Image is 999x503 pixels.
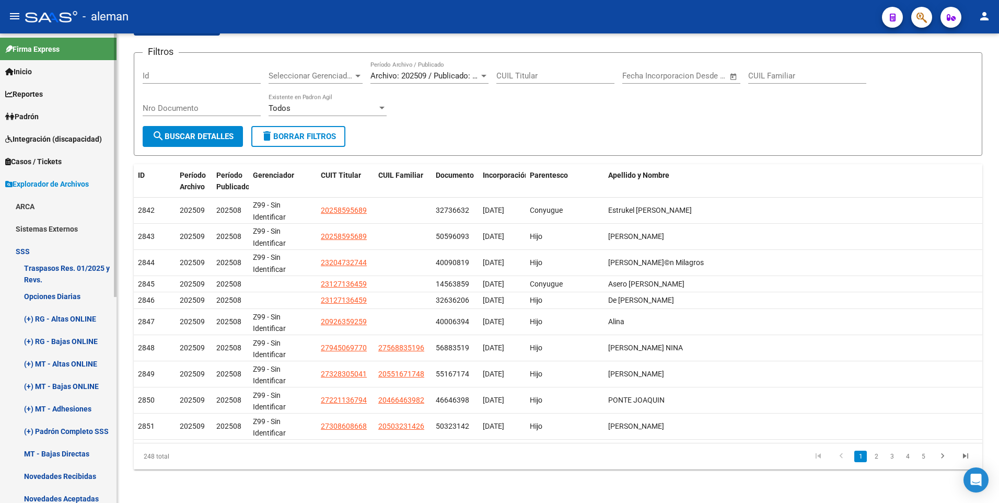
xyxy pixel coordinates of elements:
[317,164,374,199] datatable-header-cell: CUIT Titular
[138,171,145,179] span: ID
[216,171,250,191] span: Período Publicado
[884,448,900,465] li: page 3
[608,422,664,430] span: [PERSON_NAME]
[530,296,542,304] span: Hijo
[608,206,692,214] span: Estrukel [PERSON_NAME]
[854,451,867,462] a: 1
[216,422,241,430] span: 202508
[483,370,504,378] span: [DATE]
[321,317,367,326] span: 20926359259
[530,317,542,326] span: Hijo
[5,88,43,100] span: Reportes
[901,451,914,462] a: 4
[180,258,205,267] span: 202509
[436,206,469,214] span: 32736632
[436,396,469,404] span: 46646398
[608,171,669,179] span: Apellido y Nombre
[138,317,155,326] span: 2847
[321,344,367,352] span: 27945069770
[253,391,286,411] span: Z99 - Sin Identificar
[134,443,301,470] div: 248 total
[321,396,367,404] span: 27221136794
[261,130,273,142] mat-icon: delete
[436,232,469,241] span: 50596093
[216,206,241,214] span: 202508
[253,339,286,359] span: Z99 - Sin Identificar
[483,422,504,430] span: [DATE]
[180,344,205,352] span: 202509
[180,370,205,378] span: 202509
[321,370,367,378] span: 27328305041
[963,467,989,493] div: Open Intercom Messenger
[138,296,155,304] span: 2846
[216,296,241,304] span: 202508
[321,296,367,304] span: 23127136459
[530,396,542,404] span: Hijo
[180,396,205,404] span: 202509
[436,344,469,352] span: 56883519
[321,258,367,267] span: 23204732744
[138,232,155,241] span: 2843
[483,206,504,214] span: [DATE]
[180,296,205,304] span: 202509
[216,317,241,326] span: 202508
[180,206,205,214] span: 202509
[5,178,89,190] span: Explorador de Archivos
[5,66,32,77] span: Inicio
[378,344,424,352] span: 27568835196
[915,448,931,465] li: page 5
[253,171,294,179] span: Gerenciador
[870,451,882,462] a: 2
[436,171,474,179] span: Documento
[253,313,286,333] span: Z99 - Sin Identificar
[604,164,982,199] datatable-header-cell: Apellido y Nombre
[8,10,21,22] mat-icon: menu
[253,201,286,221] span: Z99 - Sin Identificar
[5,156,62,167] span: Casos / Tickets
[378,422,424,430] span: 20503231426
[138,258,155,267] span: 2844
[180,422,205,430] span: 202509
[321,280,367,288] span: 23127136459
[138,370,155,378] span: 2849
[436,317,469,326] span: 40006394
[483,258,504,267] span: [DATE]
[483,317,504,326] span: [DATE]
[526,164,604,199] datatable-header-cell: Parentesco
[436,422,469,430] span: 50323142
[269,71,353,81] span: Seleccionar Gerenciador
[608,344,683,352] span: [PERSON_NAME] NINA
[622,71,665,81] input: Fecha inicio
[180,171,206,191] span: Período Archivo
[138,206,155,214] span: 2842
[432,164,479,199] datatable-header-cell: Documento
[378,370,424,378] span: 20551671748
[483,396,504,404] span: [DATE]
[216,258,241,267] span: 202508
[321,232,367,241] span: 20258595689
[321,171,361,179] span: CUIT Titular
[608,258,704,267] span: [PERSON_NAME]©n Milagros
[216,232,241,241] span: 202508
[176,164,212,199] datatable-header-cell: Período Archivo
[608,280,684,288] span: Asero [PERSON_NAME]
[253,365,286,385] span: Z99 - Sin Identificar
[138,396,155,404] span: 2850
[728,71,740,83] button: Open calendar
[212,164,249,199] datatable-header-cell: Período Publicado
[253,417,286,438] span: Z99 - Sin Identificar
[479,164,526,199] datatable-header-cell: Incorporación
[483,296,504,304] span: [DATE]
[608,396,665,404] span: PONTE JOAQUIN
[530,206,563,214] span: Conyugue
[868,448,884,465] li: page 2
[143,126,243,147] button: Buscar Detalles
[216,370,241,378] span: 202508
[530,422,542,430] span: Hijo
[5,111,39,122] span: Padrón
[216,344,241,352] span: 202508
[134,164,176,199] datatable-header-cell: ID
[138,280,155,288] span: 2845
[378,171,423,179] span: CUIL Familiar
[483,280,504,288] span: [DATE]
